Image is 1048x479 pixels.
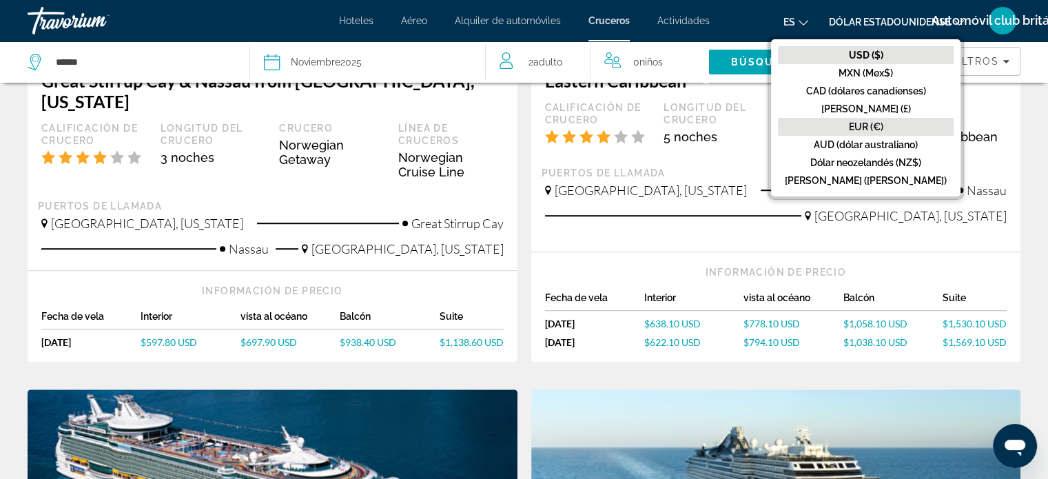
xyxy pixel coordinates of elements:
[340,311,439,329] div: Balcón
[849,50,883,61] font: USD ($)
[545,266,1007,278] div: Información de precio
[843,318,907,329] span: $1,058.10 USD
[545,336,644,348] div: [DATE]
[814,208,1007,223] span: [GEOGRAPHIC_DATA], [US_STATE]
[528,52,562,72] span: 2
[141,311,240,329] div: Interior
[644,336,701,348] span: $622.10 USD
[240,336,340,348] a: $697.90 USD
[778,46,954,64] button: USD ($)
[743,318,843,329] a: $778.10 USD
[533,57,562,68] span: Adulto
[161,122,266,147] div: Longitud del crucero
[843,292,943,311] div: Balcón
[28,3,165,39] a: Travorium
[778,64,954,82] button: MXN (Mex$)
[778,172,954,190] button: [PERSON_NAME] ([PERSON_NAME])
[783,17,795,28] font: es
[291,52,362,72] div: 2025
[51,216,243,231] span: [GEOGRAPHIC_DATA], [US_STATE]
[486,41,708,83] button: Travelers: 2 adults, 0 children
[743,318,800,329] span: $778.10 USD
[843,318,943,329] a: $1,058.10 USD
[411,216,504,231] span: Great Stirrup Cay
[141,336,197,348] span: $597.80 USD
[814,139,918,150] font: AUD (dólar australiano)
[743,336,843,348] a: $794.10 USD
[440,311,504,329] div: Suite
[806,85,926,96] font: CAD (dólares canadienses)
[743,292,843,311] div: vista al océano
[633,52,663,72] span: 0
[339,15,373,26] a: Hoteles
[644,336,743,348] a: $622.10 USD
[731,57,797,68] span: Búsqueda
[967,183,1007,198] span: Nassau
[161,150,266,165] div: 3 noches
[843,336,943,348] a: $1,038.10 USD
[54,52,229,72] input: Select cruise destination
[398,150,504,179] div: Norwegian Cruise Line
[778,118,954,136] button: EUR (€)
[41,336,141,348] div: [DATE]
[829,12,964,32] button: Cambiar moneda
[664,130,769,144] div: 5 noches
[240,336,297,348] span: $697.90 USD
[41,311,141,329] div: Fecha de vela
[291,57,340,68] span: Noviembre
[644,292,743,311] div: Interior
[943,292,1007,311] div: Suite
[778,136,954,154] button: AUD (dólar australiano)
[943,318,1007,329] span: $1,530.10 USD
[141,336,240,348] a: $597.80 USD
[279,138,384,167] div: Norwegian Getaway
[821,103,911,114] font: [PERSON_NAME] (£)
[340,336,439,348] a: $938.40 USD
[455,15,561,26] a: Alquiler de automóviles
[778,154,954,172] button: Dólar neozelandés (NZ$)
[240,311,340,329] div: vista al océano
[783,12,808,32] button: Cambiar idioma
[940,47,1020,76] button: Filters
[311,241,504,256] span: [GEOGRAPHIC_DATA], [US_STATE]
[264,41,472,83] button: Select cruise date
[41,70,504,112] h3: Great Stirrup Cay & Nassau from [GEOGRAPHIC_DATA], [US_STATE]
[545,292,644,311] div: Fecha de vela
[644,318,701,329] span: $638.10 USD
[843,336,907,348] span: $1,038.10 USD
[778,100,954,118] button: [PERSON_NAME] (£)
[839,68,893,79] font: MXN (Mex$)
[279,122,384,134] div: Crucero
[778,82,954,100] button: CAD (dólares canadienses)
[993,424,1037,468] iframe: Botón para iniciar la ventana de mensajería, conversación en curso
[545,101,650,126] div: Calificación de crucero
[829,17,951,28] font: Dólar estadounidense
[38,200,507,212] div: Puertos de llamada
[810,157,921,168] font: Dólar neozelandés (NZ$)
[644,318,743,329] a: $638.10 USD
[639,57,663,68] span: Niños
[555,183,747,198] span: [GEOGRAPHIC_DATA], [US_STATE]
[229,241,269,256] span: Nassau
[542,167,1011,179] div: Puertos de llamada
[398,122,504,147] div: Línea de cruceros
[41,122,147,147] div: Calificación de crucero
[657,15,710,26] a: Actividades
[588,15,630,26] a: Cruceros
[951,56,999,67] span: Filtros
[440,336,504,348] a: $1,138.60 USD
[985,6,1020,35] button: Menú de usuario
[943,336,1007,348] a: $1,569.10 USD
[41,285,504,297] div: Información de precio
[340,336,396,348] span: $938.40 USD
[743,336,800,348] span: $794.10 USD
[401,15,427,26] a: Aéreo
[664,101,769,126] div: Longitud del crucero
[545,318,644,329] div: [DATE]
